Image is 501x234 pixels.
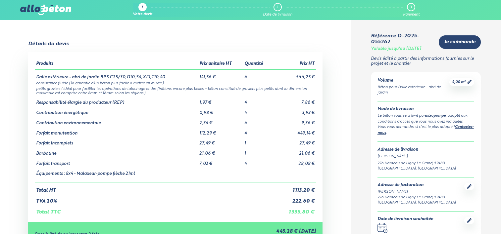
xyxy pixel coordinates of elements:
[141,6,143,10] div: 1
[35,86,316,96] td: petits graviers ( idéal pour faciliter les opérations de talochage et des finitions encore plus b...
[35,116,198,126] td: Contribution environnementale
[377,183,465,188] div: Adresse de facturation
[35,136,198,146] td: Forfait Incomplets
[243,146,274,156] td: 1
[274,105,316,116] td: 3,93 €
[35,69,198,80] td: Dalle extérieure - abri de jardin BPS C25/30,D10,S4,XF1,Cl0,40
[410,5,412,10] div: 3
[276,5,278,10] div: 2
[377,78,450,83] div: Volume
[403,3,420,17] a: 3 Paiement
[371,33,434,45] div: Référence D-2025-055262
[274,59,316,69] th: Prix HT
[274,95,316,105] td: 7,86 €
[198,116,243,126] td: 2,34 €
[377,189,465,195] div: [PERSON_NAME]
[243,136,274,146] td: 1
[35,80,316,86] td: consistance fluide ( la garantie d’un béton plus facile à mettre en œuvre )
[198,136,243,146] td: 27,49 €
[263,3,292,17] a: 2 Date de livraison
[403,13,420,17] div: Paiement
[377,217,433,222] div: Date de livraison souhaitée
[377,147,475,152] div: Adresse de livraison
[274,116,316,126] td: 9,36 €
[377,161,475,172] div: 27b Hameau de Ligny Le Grand, 59480 [GEOGRAPHIC_DATA], [GEOGRAPHIC_DATA]
[28,41,69,47] div: Détails du devis
[35,105,198,116] td: Contribution énergétique
[243,69,274,80] td: 4
[377,195,465,206] div: 27b Hameau de Ligny Le Grand, 59480 [GEOGRAPHIC_DATA], [GEOGRAPHIC_DATA]
[243,95,274,105] td: 4
[198,105,243,116] td: 0,98 €
[425,114,446,118] a: mixopompe
[133,13,152,17] div: Votre devis
[198,156,243,167] td: 7,02 €
[263,13,292,17] div: Date de livraison
[274,193,316,204] td: 222,60 €
[198,95,243,105] td: 1,97 €
[274,136,316,146] td: 27,49 €
[444,39,476,45] span: Je commande
[243,156,274,167] td: 4
[274,126,316,136] td: 449,14 €
[439,35,481,49] a: Je commande
[35,156,198,167] td: Forfait transport
[35,146,198,156] td: Barbotine
[35,59,198,69] th: Produits
[198,69,243,80] td: 141,56 €
[243,105,274,116] td: 4
[274,146,316,156] td: 21,06 €
[35,95,198,105] td: Responsabilité élargie du producteur (REP)
[274,204,316,215] td: 1 335,80 €
[274,156,316,167] td: 28,08 €
[377,85,450,96] div: Béton pour Dalle extérieure - abri de jardin
[35,182,275,193] td: Total HT
[243,116,274,126] td: 4
[371,47,421,52] div: Valable jusqu'au [DATE]
[377,107,475,112] div: Mode de livraison
[35,204,275,215] td: Total TTC
[377,113,475,125] div: Le béton vous sera livré par , adapté aux conditions d'accès que vous nous avez indiquées.
[274,182,316,193] td: 1 113,20 €
[198,59,243,69] th: Prix unitaire HT
[198,146,243,156] td: 21,06 €
[35,126,198,136] td: Forfait manutention
[35,166,198,182] td: Équipements : 8x4 - Malaxeur-pompe flèche 21ml
[243,59,274,69] th: Quantité
[371,57,481,66] p: Devis édité à partir des informations fournies sur le projet et le chantier
[133,3,152,17] a: 1 Votre devis
[274,69,316,80] td: 566,25 €
[442,208,494,227] iframe: Help widget launcher
[243,126,274,136] td: 4
[377,124,475,136] div: Vous vous demandez si c’est le plus adapté ? .
[35,193,275,204] td: TVA 20%
[20,5,71,15] img: allobéton
[377,154,475,159] div: [PERSON_NAME]
[198,126,243,136] td: 112,29 €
